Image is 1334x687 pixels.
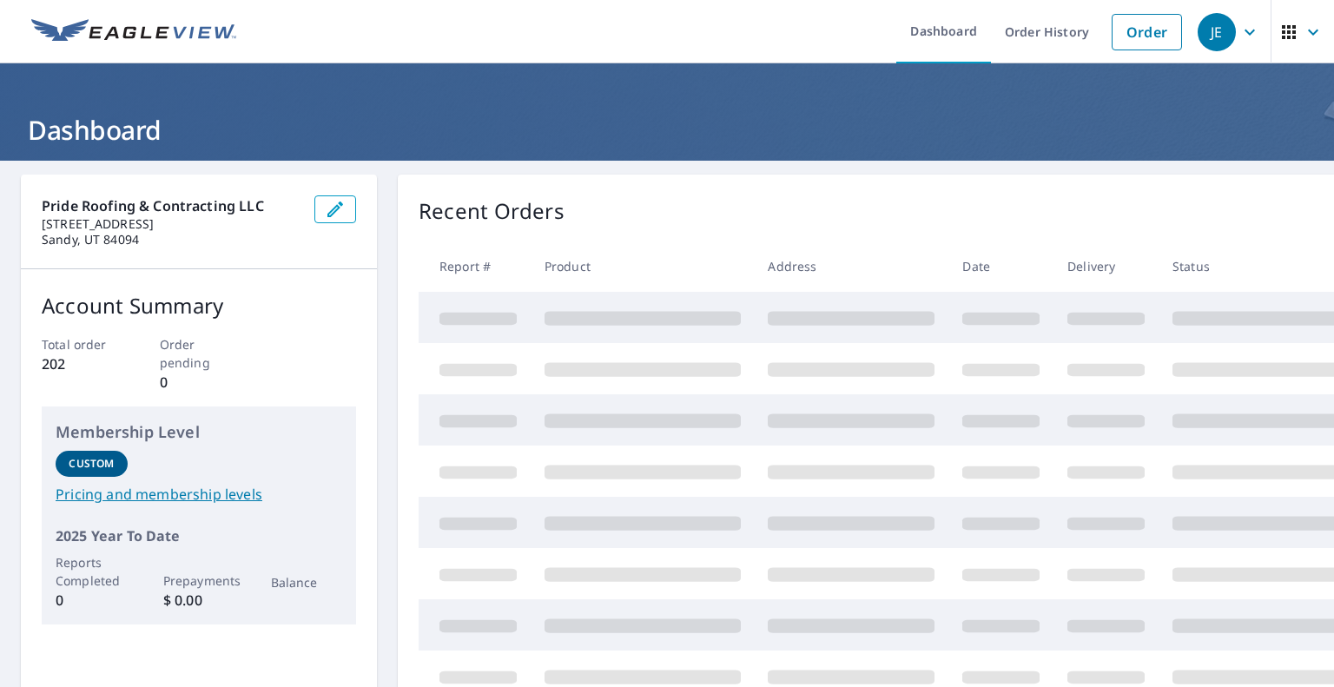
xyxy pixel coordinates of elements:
[1112,14,1182,50] a: Order
[1053,241,1159,292] th: Delivery
[419,241,531,292] th: Report #
[42,216,300,232] p: [STREET_ADDRESS]
[42,335,121,353] p: Total order
[160,372,239,393] p: 0
[754,241,948,292] th: Address
[56,590,128,611] p: 0
[69,456,114,472] p: Custom
[56,484,342,505] a: Pricing and membership levels
[56,525,342,546] p: 2025 Year To Date
[56,420,342,444] p: Membership Level
[1198,13,1236,51] div: JE
[271,573,343,591] p: Balance
[42,290,356,321] p: Account Summary
[948,241,1053,292] th: Date
[160,335,239,372] p: Order pending
[419,195,565,227] p: Recent Orders
[163,590,235,611] p: $ 0.00
[31,19,236,45] img: EV Logo
[531,241,755,292] th: Product
[163,571,235,590] p: Prepayments
[21,112,1313,148] h1: Dashboard
[42,353,121,374] p: 202
[56,553,128,590] p: Reports Completed
[42,232,300,248] p: Sandy, UT 84094
[42,195,300,216] p: Pride Roofing & Contracting LLC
